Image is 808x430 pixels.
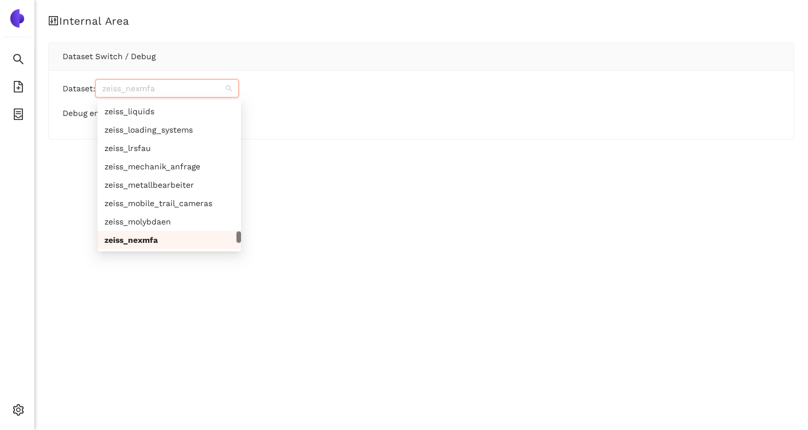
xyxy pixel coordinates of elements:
[102,80,232,97] span: zeiss_nexmfa
[63,107,780,121] div: Debug enabled:
[13,77,24,100] span: file-add
[98,157,241,176] div: zeiss_mechanik_anfrage
[13,104,24,127] span: container
[104,234,234,246] div: zeiss_nexmfa
[104,123,234,136] div: zeiss_loading_systems
[48,16,59,26] span: control
[104,197,234,210] div: zeiss_mobile_trail_cameras
[104,142,234,154] div: zeiss_lrsfau
[104,179,234,191] div: zeiss_metallbearbeiter
[13,49,24,72] span: search
[104,215,234,228] div: zeiss_molybdaen
[104,160,234,173] div: zeiss_mechanik_anfrage
[98,102,241,121] div: zeiss_liquids
[104,105,234,118] div: zeiss_liquids
[48,14,794,29] h1: Internal Area
[63,79,780,98] div: Dataset:
[98,194,241,212] div: zeiss_mobile_trail_cameras
[98,121,241,139] div: zeiss_loading_systems
[13,400,24,423] span: setting
[98,139,241,157] div: zeiss_lrsfau
[8,9,26,28] img: Logo
[98,212,241,231] div: zeiss_molybdaen
[98,176,241,194] div: zeiss_metallbearbeiter
[98,231,241,249] div: zeiss_nexmfa
[63,43,780,69] div: Dataset Switch / Debug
